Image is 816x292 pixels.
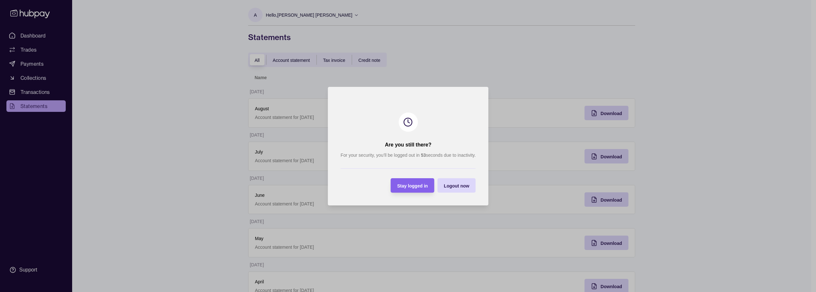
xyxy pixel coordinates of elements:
p: For your security, you’ll be logged out in seconds due to inactivity. [341,152,475,159]
strong: 53 [421,153,426,158]
h2: Are you still there? [385,141,431,148]
span: Stay logged in [397,183,428,188]
span: Logout now [444,183,469,188]
button: Logout now [437,178,475,193]
button: Stay logged in [391,178,434,193]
